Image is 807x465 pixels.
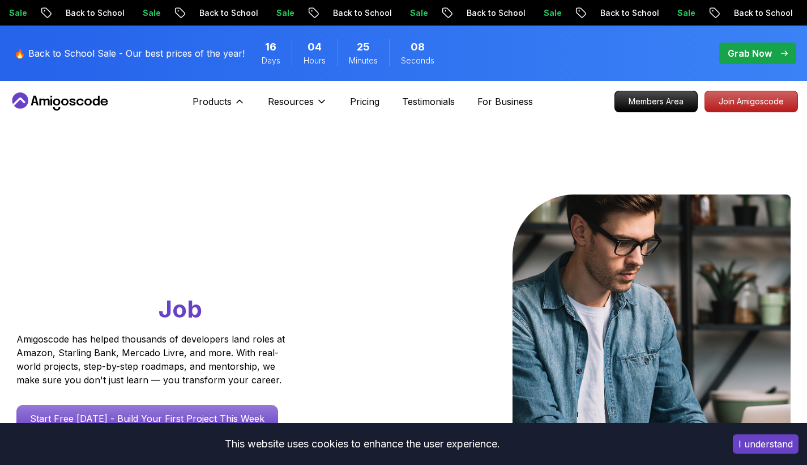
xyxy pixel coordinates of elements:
[182,7,259,19] p: Back to School
[357,39,370,55] span: 25 Minutes
[449,7,526,19] p: Back to School
[16,332,288,387] p: Amigoscode has helped thousands of developers land roles at Amazon, Starling Bank, Mercado Livre,...
[614,91,698,112] a: Members Area
[716,7,793,19] p: Back to School
[304,55,326,66] span: Hours
[14,46,245,60] p: 🔥 Back to School Sale - Our best prices of the year!
[125,7,161,19] p: Sale
[733,434,799,454] button: Accept cookies
[262,55,280,66] span: Days
[268,95,314,108] p: Resources
[411,39,425,55] span: 8 Seconds
[265,39,276,55] span: 16 Days
[526,7,562,19] p: Sale
[48,7,125,19] p: Back to School
[392,7,429,19] p: Sale
[350,95,379,108] a: Pricing
[159,294,202,323] span: Job
[401,55,434,66] span: Seconds
[8,432,716,456] div: This website uses cookies to enhance the user experience.
[728,46,772,60] p: Grab Now
[193,95,232,108] p: Products
[259,7,295,19] p: Sale
[660,7,696,19] p: Sale
[315,7,392,19] p: Back to School
[583,7,660,19] p: Back to School
[193,95,245,117] button: Products
[16,405,278,432] a: Start Free [DATE] - Build Your First Project This Week
[268,95,327,117] button: Resources
[622,181,784,272] img: amigoscode 2.0
[402,95,455,108] a: Testimonials
[612,172,793,336] a: amigoscode 2.0
[477,95,533,108] a: For Business
[308,39,322,55] span: 4 Hours
[349,55,378,66] span: Minutes
[14,140,793,158] h2: Products
[16,195,328,325] h1: Go From Learning to Hired: Master Java, Spring Boot & Cloud Skills That Get You the
[704,91,798,112] a: Join Amigoscode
